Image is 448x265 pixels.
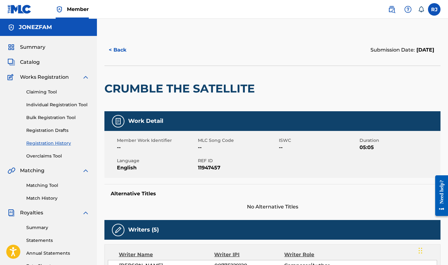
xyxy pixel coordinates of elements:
[279,137,358,144] span: ISWC
[360,137,439,144] span: Duration
[26,237,89,244] a: Statements
[428,3,440,16] div: User Menu
[117,164,196,172] span: English
[26,182,89,189] a: Matching Tool
[128,117,163,125] h5: Work Detail
[8,43,15,51] img: Summary
[360,144,439,151] span: 05:05
[198,164,277,172] span: 11947457
[370,46,434,54] div: Submission Date:
[114,117,122,125] img: Work Detail
[104,42,142,58] button: < Back
[20,167,44,174] span: Matching
[415,47,434,53] span: [DATE]
[26,89,89,95] a: Claiming Tool
[8,5,32,14] img: MLC Logo
[8,24,15,31] img: Accounts
[114,226,122,234] img: Writers
[19,24,52,31] h5: JONEZFAM
[20,58,40,66] span: Catalog
[402,3,414,16] div: Help
[8,43,45,51] a: SummarySummary
[26,250,89,257] a: Annual Statements
[8,73,16,81] img: Works Registration
[198,157,277,164] span: REF ID
[56,6,63,13] img: Top Rightsholder
[111,191,434,197] h5: Alternative Titles
[8,58,40,66] a: CatalogCatalog
[20,73,69,81] span: Works Registration
[385,3,398,16] a: Public Search
[417,235,448,265] iframe: Chat Widget
[8,58,15,66] img: Catalog
[20,43,45,51] span: Summary
[82,167,89,174] img: expand
[26,102,89,108] a: Individual Registration Tool
[104,203,440,211] span: No Alternative Titles
[117,144,196,151] span: --
[26,195,89,202] a: Match History
[82,209,89,217] img: expand
[117,137,196,144] span: Member Work Identifier
[198,137,277,144] span: MLC Song Code
[26,153,89,159] a: Overclaims Tool
[119,251,214,258] div: Writer Name
[214,251,284,258] div: Writer IPI
[284,251,348,258] div: Writer Role
[198,144,277,151] span: --
[419,241,422,260] div: Drag
[26,114,89,121] a: Bulk Registration Tool
[279,144,358,151] span: --
[418,6,424,12] div: Notifications
[8,167,15,174] img: Matching
[20,209,43,217] span: Royalties
[82,73,89,81] img: expand
[26,224,89,231] a: Summary
[404,6,412,13] img: help
[128,226,159,233] h5: Writers (5)
[388,6,395,13] img: search
[104,82,258,96] h2: CRUMBLE THE SATELLITE
[67,6,89,13] span: Member
[8,209,15,217] img: Royalties
[26,127,89,134] a: Registration Drafts
[26,140,89,147] a: Registration History
[430,169,448,222] iframe: Resource Center
[117,157,196,164] span: Language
